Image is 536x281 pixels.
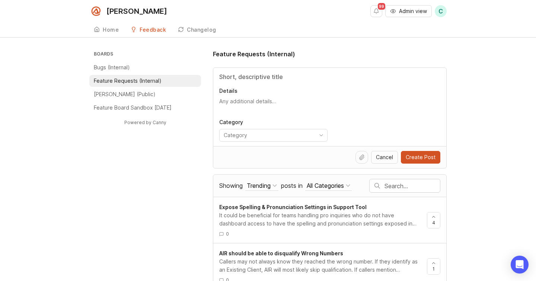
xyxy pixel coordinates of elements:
a: Feature Board Sandbox [DATE] [89,102,201,114]
span: Showing [219,182,243,189]
svg: toggle icon [315,132,327,138]
a: Powered by Canny [123,118,167,127]
button: Notifications [370,5,382,17]
div: It could be beneficial for teams handling pro inquiries who do not have dashboard access to have ... [219,211,421,228]
span: 0 [226,231,229,237]
span: Create Post [406,154,435,161]
img: Smith.ai logo [89,4,103,18]
p: [PERSON_NAME] (Public) [94,91,156,98]
a: Changelog [173,22,221,38]
button: Admin view [385,5,432,17]
p: Bugs (Internal) [94,64,130,71]
button: Showing [245,181,278,191]
span: Admin view [399,7,427,15]
span: 99 [378,3,385,10]
h1: Feature Requests (Internal) [213,50,295,59]
button: Cancel [371,151,398,164]
a: Expose Spelling & Pronunciation Settings in Support ToolIt could be beneficial for teams handling... [219,203,427,237]
textarea: Details [219,98,440,113]
input: Category [224,131,315,139]
div: All Categories [307,181,344,190]
a: Home [89,22,123,38]
span: C [438,7,443,16]
button: 4 [427,212,440,228]
div: Feedback [140,27,166,32]
div: Changelog [187,27,216,32]
h3: Boards [92,50,201,60]
div: Callers may not always know they reached the wrong number. If they identify as an Existing Client... [219,258,421,274]
button: C [435,5,447,17]
span: 4 [432,220,435,226]
span: Expose Spelling & Pronunciation Settings in Support Tool [219,204,367,210]
p: Details [219,87,440,95]
span: posts in [281,182,303,189]
p: Feature Requests (Internal) [94,77,162,85]
div: Open Intercom Messenger [511,256,529,274]
a: Feature Requests (Internal) [89,75,201,87]
div: [PERSON_NAME] [106,7,167,15]
p: Feature Board Sandbox [DATE] [94,104,172,111]
span: AIR should be able to disqualify Wrong Numbers [219,250,343,256]
div: Trending [247,181,271,190]
input: Title [219,72,440,81]
span: Cancel [376,154,393,161]
button: 1 [427,258,440,275]
a: Feedback [126,22,170,38]
button: posts in [305,181,352,191]
a: [PERSON_NAME] (Public) [89,88,201,100]
button: Create Post [401,151,440,164]
p: Category [219,119,328,126]
input: Search… [385,182,440,190]
div: toggle menu [219,129,328,142]
span: 1 [433,266,435,272]
a: Bugs (Internal) [89,61,201,73]
div: Home [103,27,119,32]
